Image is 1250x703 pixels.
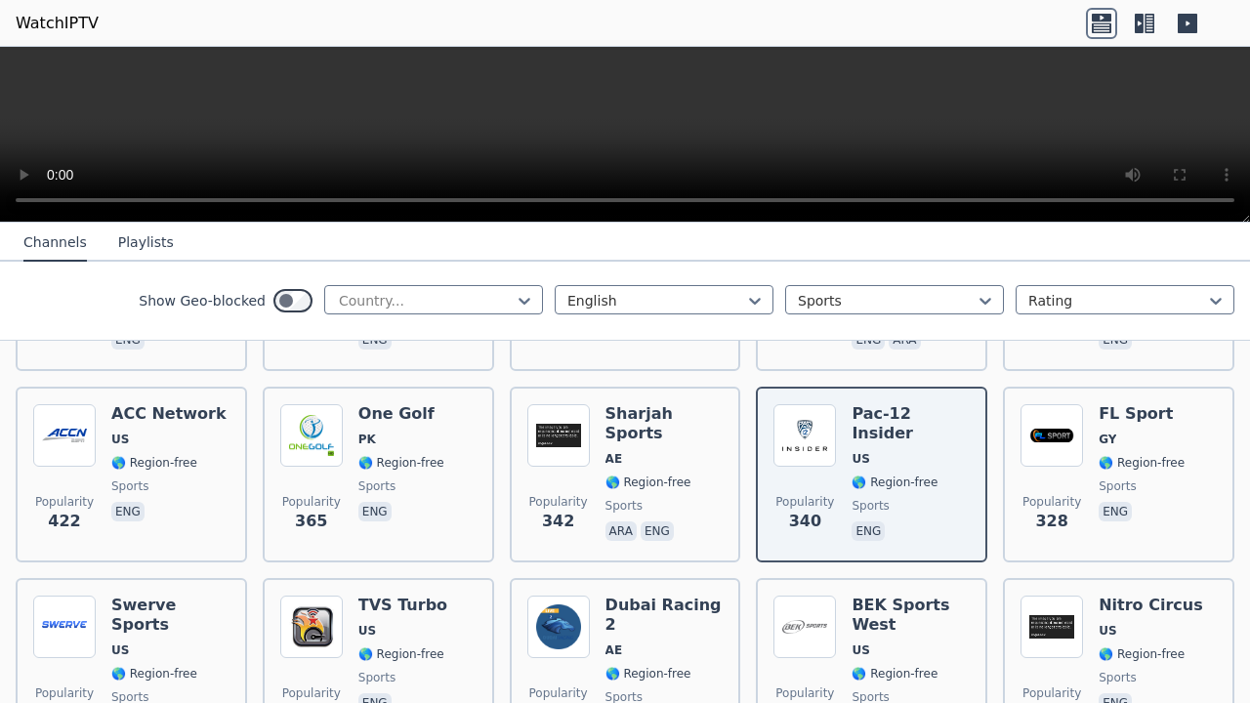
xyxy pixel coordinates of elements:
img: Dubai Racing 2 [527,596,590,658]
h6: BEK Sports West [852,596,970,635]
h6: FL Sport [1099,404,1185,424]
span: 422 [48,510,80,533]
h6: ACC Network [111,404,227,424]
span: Popularity [282,494,341,510]
span: sports [111,478,148,494]
img: Nitro Circus [1021,596,1083,658]
span: sports [605,498,643,514]
button: Playlists [118,225,174,262]
span: Popularity [35,494,94,510]
img: Swerve Sports [33,596,96,658]
h6: Dubai Racing 2 [605,596,724,635]
img: ACC Network [33,404,96,467]
h6: Pac-12 Insider [852,404,970,443]
span: US [852,642,869,658]
img: Sharjah Sports [527,404,590,467]
span: 🌎 Region-free [358,455,444,471]
span: US [358,623,376,639]
h6: Nitro Circus [1099,596,1203,615]
span: US [852,451,869,467]
span: 🌎 Region-free [1099,455,1185,471]
span: Popularity [529,494,588,510]
span: 🌎 Region-free [852,666,937,682]
h6: TVS Turbo [358,596,447,615]
p: ara [605,521,637,541]
span: 🌎 Region-free [1099,646,1185,662]
span: 🌎 Region-free [111,455,197,471]
span: AE [605,642,622,658]
span: 🌎 Region-free [605,666,691,682]
h6: Swerve Sports [111,596,229,635]
span: Popularity [1022,494,1081,510]
p: eng [1099,502,1132,521]
span: sports [358,670,396,685]
span: 🌎 Region-free [358,646,444,662]
span: AE [605,451,622,467]
h6: Sharjah Sports [605,404,724,443]
span: sports [1099,670,1136,685]
h6: One Golf [358,404,444,424]
span: 342 [542,510,574,533]
span: 365 [295,510,327,533]
p: eng [852,521,885,541]
img: TVS Turbo [280,596,343,658]
span: Popularity [529,685,588,701]
button: Channels [23,225,87,262]
label: Show Geo-blocked [139,291,266,310]
span: 328 [1035,510,1067,533]
span: 🌎 Region-free [111,666,197,682]
a: WatchIPTV [16,12,99,35]
span: PK [358,432,376,447]
span: US [111,432,129,447]
span: 340 [789,510,821,533]
span: sports [1099,478,1136,494]
span: Popularity [35,685,94,701]
img: BEK Sports West [773,596,836,658]
span: Popularity [775,685,834,701]
p: eng [641,521,674,541]
span: sports [358,478,396,494]
span: sports [852,498,889,514]
p: eng [111,502,145,521]
span: 🌎 Region-free [852,475,937,490]
span: Popularity [1022,685,1081,701]
span: Popularity [282,685,341,701]
p: eng [358,502,392,521]
span: Popularity [775,494,834,510]
span: 🌎 Region-free [605,475,691,490]
span: US [111,642,129,658]
span: GY [1099,432,1116,447]
img: FL Sport [1021,404,1083,467]
img: Pac-12 Insider [773,404,836,467]
span: US [1099,623,1116,639]
img: One Golf [280,404,343,467]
